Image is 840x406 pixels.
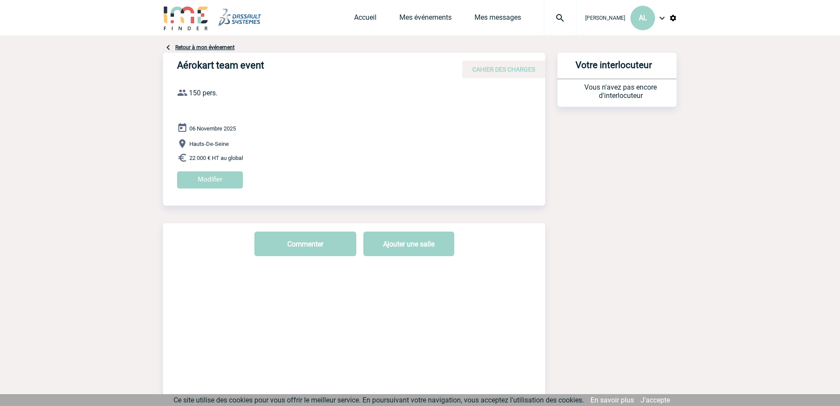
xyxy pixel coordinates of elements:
[585,15,625,21] span: [PERSON_NAME]
[474,13,521,25] a: Mes messages
[177,60,441,75] h4: Aérokart team event
[177,171,243,188] input: Modifier
[639,14,647,22] span: AL
[175,44,235,51] a: Retour à mon événement
[189,155,243,161] span: 22 000 € HT au global
[399,13,452,25] a: Mes événements
[472,66,535,73] span: CAHIER DES CHARGES
[590,396,634,404] a: En savoir plus
[163,5,209,30] img: IME-Finder
[354,13,377,25] a: Accueil
[174,396,584,404] span: Ce site utilise des cookies pour vous offrir le meilleur service. En poursuivant votre navigation...
[254,232,356,256] button: Commenter
[641,396,670,404] a: J'accepte
[584,83,657,100] span: Vous n'avez pas encore d'interlocuteur
[189,125,236,132] span: 06 Novembre 2025
[363,232,454,256] button: Ajouter une salle
[189,89,217,97] span: 150 pers.
[189,141,229,147] span: Hauts-De-Seine
[561,60,666,79] h3: Votre interlocuteur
